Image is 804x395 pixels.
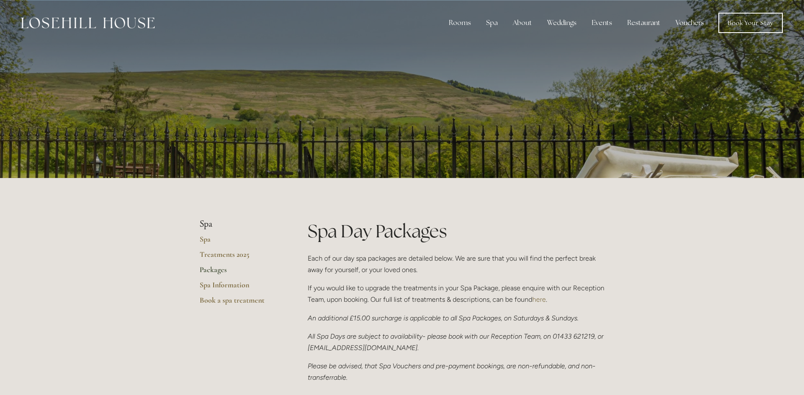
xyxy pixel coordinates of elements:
[442,14,478,31] div: Rooms
[620,14,667,31] div: Restaurant
[200,295,281,311] a: Book a spa treatment
[200,280,281,295] a: Spa Information
[506,14,539,31] div: About
[200,219,281,230] li: Spa
[718,13,783,33] a: Book Your Stay
[308,282,605,305] p: If you would like to upgrade the treatments in your Spa Package, please enquire with our Receptio...
[308,253,605,275] p: Each of our day spa packages are detailed below. We are sure that you will find the perfect break...
[479,14,504,31] div: Spa
[308,332,605,352] em: All Spa Days are subject to availability- please book with our Reception Team, on 01433 621219, o...
[669,14,711,31] a: Vouchers
[308,362,595,381] em: Please be advised, that Spa Vouchers and pre-payment bookings, are non-refundable, and non-transf...
[308,314,579,322] em: An additional £15.00 surcharge is applicable to all Spa Packages, on Saturdays & Sundays.
[585,14,619,31] div: Events
[21,17,155,28] img: Losehill House
[200,265,281,280] a: Packages
[200,250,281,265] a: Treatments 2025
[200,234,281,250] a: Spa
[308,219,605,244] h1: Spa Day Packages
[540,14,583,31] div: Weddings
[532,295,546,303] a: here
